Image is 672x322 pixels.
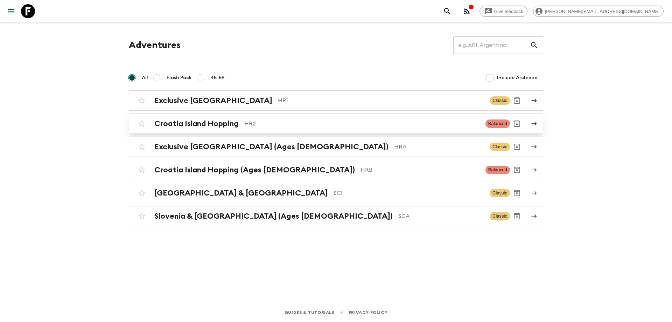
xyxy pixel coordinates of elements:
[360,166,480,174] p: HRB
[167,74,192,81] span: Flash Pack
[129,183,543,203] a: [GEOGRAPHIC_DATA] & [GEOGRAPHIC_DATA]SC1ClassicArchive
[490,9,527,14] span: Give feedback
[154,189,328,198] h2: [GEOGRAPHIC_DATA] & [GEOGRAPHIC_DATA]
[485,119,510,128] span: Balanced
[129,90,543,111] a: Exclusive [GEOGRAPHIC_DATA]HR1ClassicArchive
[129,38,181,52] h1: Adventures
[440,4,454,18] button: search adventures
[510,140,524,154] button: Archive
[533,6,664,17] div: [PERSON_NAME][EMAIL_ADDRESS][DOMAIN_NAME]
[510,163,524,177] button: Archive
[210,74,225,81] span: 45-59
[154,142,388,151] h2: Exclusive [GEOGRAPHIC_DATA] (Ages [DEMOGRAPHIC_DATA])
[453,35,530,55] input: e.g. AR1, Argentina
[334,189,484,197] p: SC1
[278,96,484,105] p: HR1
[154,165,355,174] h2: Croatia Island Hopping (Ages [DEMOGRAPHIC_DATA])
[129,137,543,157] a: Exclusive [GEOGRAPHIC_DATA] (Ages [DEMOGRAPHIC_DATA])HRAClassicArchive
[4,4,18,18] button: menu
[490,143,510,151] span: Classic
[510,186,524,200] button: Archive
[490,96,510,105] span: Classic
[142,74,148,81] span: All
[244,119,480,128] p: HR2
[479,6,527,17] a: Give feedback
[285,309,335,316] a: Guides & Tutorials
[541,9,663,14] span: [PERSON_NAME][EMAIL_ADDRESS][DOMAIN_NAME]
[129,160,543,180] a: Croatia Island Hopping (Ages [DEMOGRAPHIC_DATA])HRBBalancedArchive
[154,96,272,105] h2: Exclusive [GEOGRAPHIC_DATA]
[497,74,538,81] span: Include Archived
[398,212,484,220] p: SCA
[129,114,543,134] a: Croatia Island HoppingHR2BalancedArchive
[510,209,524,223] button: Archive
[490,189,510,197] span: Classic
[485,166,510,174] span: Balanced
[154,212,393,221] h2: Slovenia & [GEOGRAPHIC_DATA] (Ages [DEMOGRAPHIC_DATA])
[394,143,484,151] p: HRA
[154,119,239,128] h2: Croatia Island Hopping
[510,94,524,108] button: Archive
[349,309,387,316] a: Privacy Policy
[510,117,524,131] button: Archive
[490,212,510,220] span: Classic
[129,206,543,226] a: Slovenia & [GEOGRAPHIC_DATA] (Ages [DEMOGRAPHIC_DATA])SCAClassicArchive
